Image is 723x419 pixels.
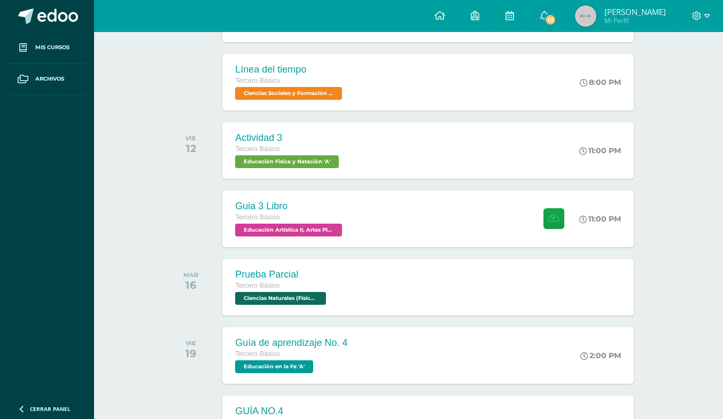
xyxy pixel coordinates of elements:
[575,5,596,27] img: 45x45
[545,14,556,26] span: 18
[185,339,196,347] div: VIE
[235,282,279,289] span: Tercero Básico
[604,16,666,25] span: Mi Perfil
[604,6,666,17] span: [PERSON_NAME]
[580,77,621,87] div: 8:00 PM
[235,214,279,221] span: Tercero Básico
[580,351,621,360] div: 2:00 PM
[235,145,279,153] span: Tercero Básico
[30,405,71,413] span: Cerrar panel
[35,43,69,52] span: Mis cursos
[235,87,342,100] span: Ciencias Sociales y Formación Ciudadana e Interculturalidad 'A'
[183,279,198,291] div: 16
[579,146,621,155] div: 11:00 PM
[235,155,339,168] span: Educación Física y Natación 'A'
[235,350,279,358] span: Tercero Básico
[579,214,621,224] div: 11:00 PM
[185,135,196,142] div: VIE
[9,32,85,64] a: Mis cursos
[185,347,196,360] div: 19
[235,406,345,417] div: GUÍA NO.4
[35,75,64,83] span: Archivos
[235,132,341,144] div: Actividad 3
[235,224,342,236] span: Educación Artística II, Artes Plásticas 'A'
[235,360,313,373] span: Educación en la Fe 'A'
[235,292,326,305] span: Ciencias Naturales (Física Fundamental) 'A'
[235,337,347,349] div: Guía de aprendizaje No. 4
[9,64,85,95] a: Archivos
[235,64,345,75] div: Línea del tiempo
[235,77,279,84] span: Tercero Básico
[235,201,345,212] div: Guia 3 Libro
[183,271,198,279] div: MAR
[235,269,329,280] div: Prueba Parcial
[185,142,196,155] div: 12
